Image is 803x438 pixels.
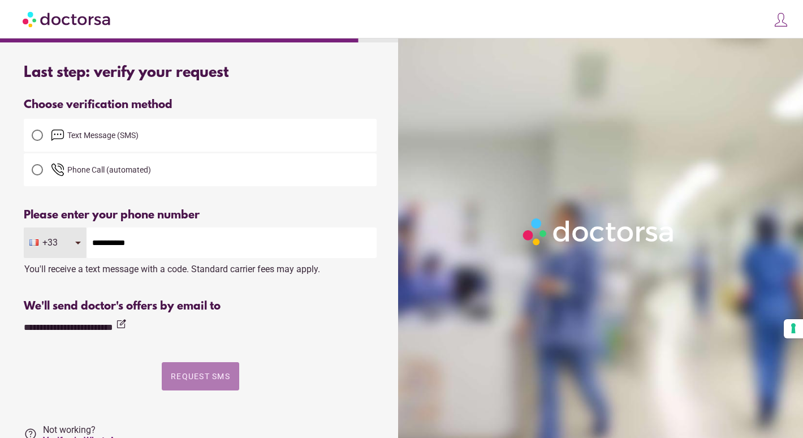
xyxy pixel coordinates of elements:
button: Your consent preferences for tracking technologies [784,319,803,338]
span: Request SMS [171,372,230,381]
img: icons8-customer-100.png [773,12,789,28]
span: +33 [42,237,65,248]
img: email [51,128,64,142]
button: Request SMS [162,362,239,390]
span: Phone Call (automated) [67,165,151,174]
div: Please enter your phone number [24,209,377,222]
img: Logo-Doctorsa-trans-White-partial-flat.png [519,214,679,250]
img: phone [51,163,64,177]
div: We'll send doctor's offers by email to [24,300,377,313]
img: Doctorsa.com [23,6,112,32]
i: edit_square [115,319,127,330]
span: Text Message (SMS) [67,131,139,140]
div: You'll receive a text message with a code. Standard carrier fees may apply. [24,258,377,274]
div: Last step: verify your request [24,65,377,81]
div: Choose verification method [24,98,377,111]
